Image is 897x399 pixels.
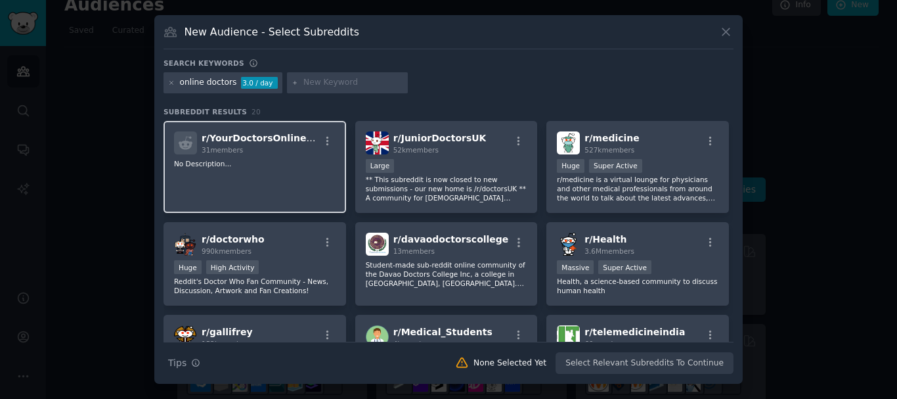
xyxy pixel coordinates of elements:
img: medicine [557,131,580,154]
img: doctorwho [174,233,197,256]
div: None Selected Yet [473,358,546,369]
p: No Description... [174,159,336,168]
div: High Activity [206,260,259,274]
h3: New Audience - Select Subreddits [185,25,359,39]
h3: Search keywords [164,59,244,68]
div: Huge [557,159,584,173]
span: 13 members [393,247,435,255]
div: online doctors [180,77,237,89]
p: r/medicine is a virtual lounge for physicians and other medical professionals from around the wor... [557,175,718,202]
div: Super Active [598,260,651,274]
img: Medical_Students [366,325,389,348]
div: Massive [557,260,594,274]
span: 31 members [202,146,243,154]
span: 60 members [584,340,626,348]
div: Huge [174,260,202,274]
span: r/ YourDoctorsOnlineScam [202,133,334,143]
img: telemedicineindia [557,325,580,348]
span: r/ JuniorDoctorsUK [393,133,487,143]
img: gallifrey [174,325,197,348]
span: r/ gallifrey [202,327,253,337]
span: 152k members [202,340,252,348]
span: r/ davaodoctorscollege [393,234,509,245]
span: Tips [168,356,186,370]
span: 4k members [393,340,435,348]
span: Subreddit Results [164,107,247,116]
div: Large [366,159,395,173]
span: 527k members [584,146,634,154]
img: davaodoctorscollege [366,233,389,256]
span: r/ doctorwho [202,234,265,245]
p: Reddit's Doctor Who Fan Community - News, Discussion, Artwork and Fan Creations! [174,277,336,295]
span: r/ medicine [584,133,640,143]
img: Health [557,233,580,256]
span: 3.6M members [584,247,634,255]
p: Student-made sub-reddit online community of the Davao Doctors College Inc, a college in [GEOGRAPH... [366,260,527,288]
span: 990k members [202,247,252,255]
div: Super Active [589,159,642,173]
p: ** This subreddit is now closed to new submissions - our new home is /r/doctorsUK ** A community ... [366,175,527,202]
div: 3.0 / day [241,77,278,89]
span: r/ Health [584,234,626,245]
input: New Keyword [303,77,403,89]
button: Tips [164,352,205,375]
span: 20 [252,108,261,116]
p: Health, a science-based community to discuss human health [557,277,718,295]
span: r/ Medical_Students [393,327,492,337]
img: JuniorDoctorsUK [366,131,389,154]
span: r/ telemedicineindia [584,327,685,337]
span: 52k members [393,146,439,154]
